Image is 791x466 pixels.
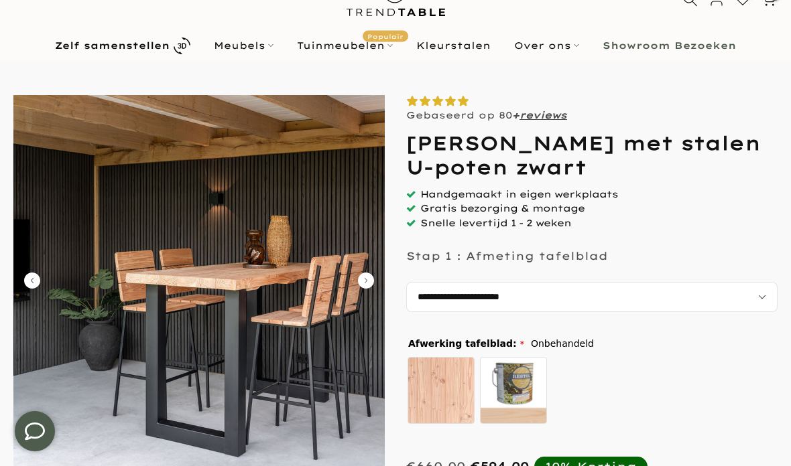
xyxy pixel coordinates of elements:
[591,37,748,54] a: Showroom Bezoeken
[408,339,524,348] span: Afwerking tafelblad:
[1,398,68,465] iframe: toggle-frame
[406,109,567,121] p: Gebaseerd op 80
[406,249,608,262] p: Stap 1 : Afmeting tafelblad
[286,37,405,54] a: TuinmeubelenPopulair
[420,217,571,229] span: Snelle levertijd 1 - 2 weken
[512,109,520,121] strong: +
[202,37,286,54] a: Meubels
[520,109,567,121] a: reviews
[24,273,40,289] button: Carousel Back Arrow
[420,188,618,200] span: Handgemaakt in eigen werkplaats
[603,41,736,50] b: Showroom Bezoeken
[503,37,591,54] a: Over ons
[406,131,778,180] h1: [PERSON_NAME] met stalen U-poten zwart
[358,273,374,289] button: Carousel Next Arrow
[420,202,585,214] span: Gratis bezorging & montage
[406,282,778,312] select: autocomplete="off"
[44,34,202,58] a: Zelf samenstellen
[405,37,503,54] a: Kleurstalen
[55,41,170,50] b: Zelf samenstellen
[531,335,594,352] span: Onbehandeld
[363,31,408,42] span: Populair
[13,95,385,466] img: Douglas bartafel met stalen U-poten zwart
